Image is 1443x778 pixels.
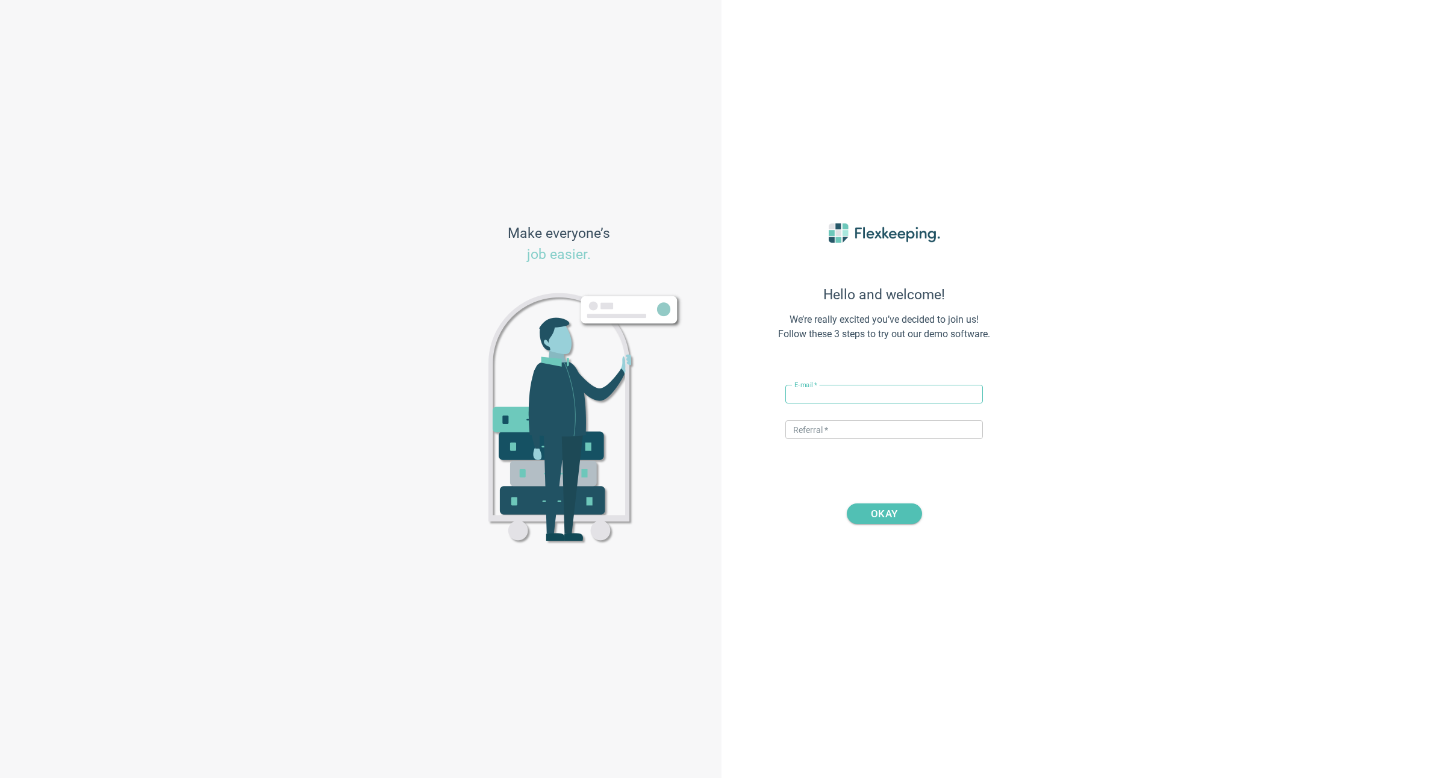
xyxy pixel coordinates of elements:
span: OKAY [871,503,897,524]
span: We’re really excited you’ve decided to join us! Follow these 3 steps to try out our demo software. [752,313,1017,342]
button: OKAY [847,503,922,524]
span: job easier. [527,246,591,263]
span: Hello and welcome! [752,287,1017,303]
span: Make everyone’s [508,223,610,266]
